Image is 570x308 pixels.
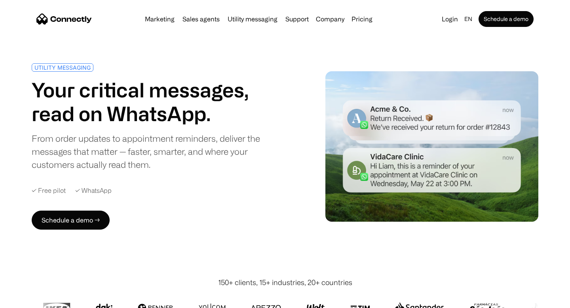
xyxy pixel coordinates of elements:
a: Utility messaging [224,16,281,22]
div: Company [316,13,344,25]
a: Schedule a demo → [32,211,110,230]
a: Marketing [142,16,178,22]
a: home [36,13,92,25]
a: Pricing [348,16,376,22]
div: en [461,13,477,25]
div: Company [313,13,347,25]
div: ✓ WhatsApp [75,187,112,194]
a: Support [282,16,312,22]
div: 150+ clients, 15+ industries, 20+ countries [218,277,352,288]
div: From order updates to appointment reminders, deliver the messages that matter — faster, smarter, ... [32,132,282,171]
div: en [464,13,472,25]
h1: Your critical messages, read on WhatsApp. [32,78,282,125]
ul: Language list [16,294,47,305]
a: Login [439,13,461,25]
div: UTILITY MESSAGING [34,65,91,70]
a: Schedule a demo [479,11,534,27]
aside: Language selected: English [8,293,47,305]
div: ✓ Free pilot [32,187,66,194]
a: Sales agents [179,16,223,22]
